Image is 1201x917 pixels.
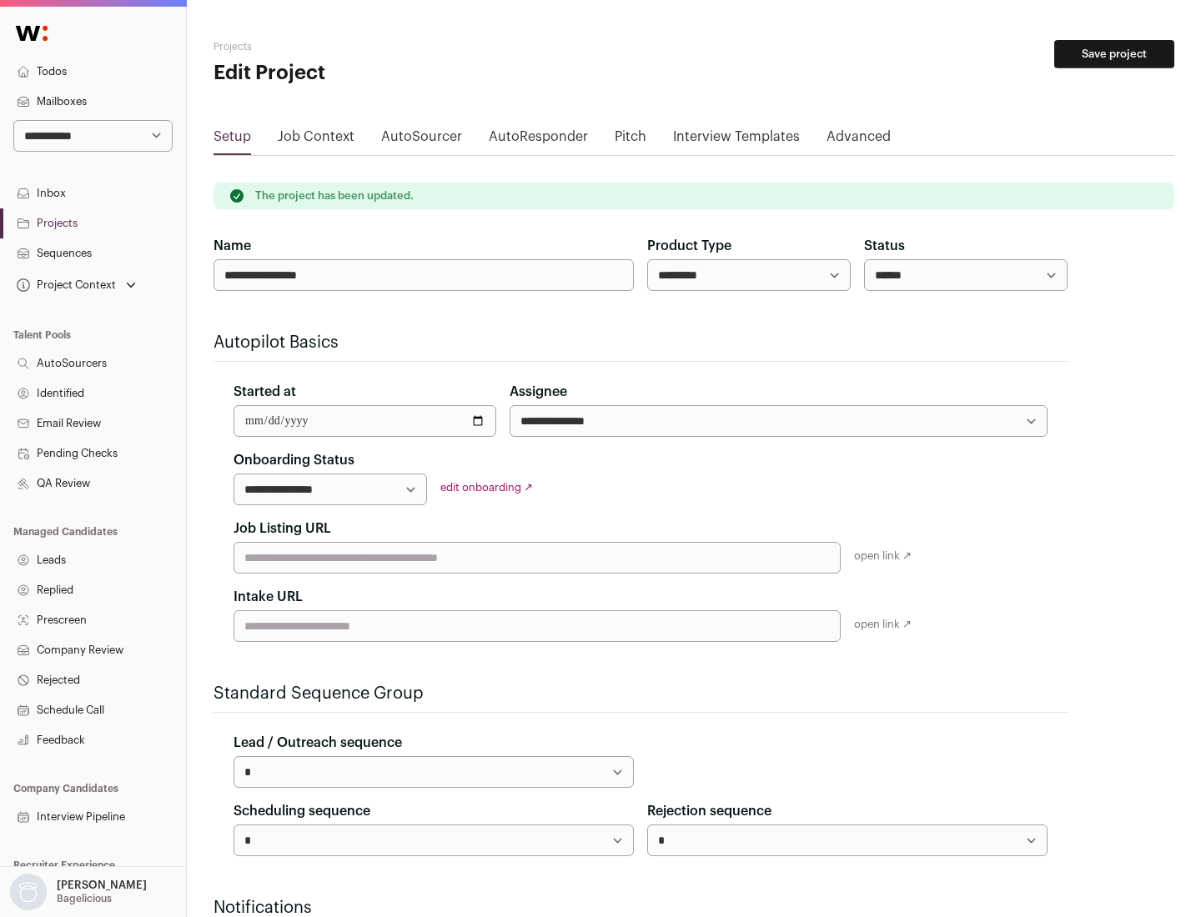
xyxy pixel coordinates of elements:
h2: Autopilot Basics [214,331,1068,354]
a: Pitch [615,127,646,153]
img: Wellfound [7,17,57,50]
h2: Projects [214,40,534,53]
h2: Standard Sequence Group [214,682,1068,705]
label: Started at [234,382,296,402]
p: The project has been updated. [255,189,414,203]
label: Intake URL [234,587,303,607]
label: Product Type [647,236,731,256]
a: Interview Templates [673,127,800,153]
a: edit onboarding ↗ [440,482,533,493]
a: AutoSourcer [381,127,462,153]
a: Advanced [827,127,891,153]
button: Save project [1054,40,1174,68]
label: Assignee [510,382,567,402]
label: Job Listing URL [234,519,331,539]
label: Onboarding Status [234,450,354,470]
a: AutoResponder [489,127,588,153]
button: Open dropdown [7,874,150,910]
a: Job Context [278,127,354,153]
button: Open dropdown [13,273,139,297]
p: [PERSON_NAME] [57,879,147,892]
label: Status [864,236,905,256]
img: nopic.png [10,874,47,910]
label: Scheduling sequence [234,801,370,821]
label: Name [214,236,251,256]
label: Lead / Outreach sequence [234,733,402,753]
a: Setup [214,127,251,153]
label: Rejection sequence [647,801,771,821]
p: Bagelicious [57,892,112,905]
h1: Edit Project [214,60,534,87]
div: Project Context [13,278,116,292]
